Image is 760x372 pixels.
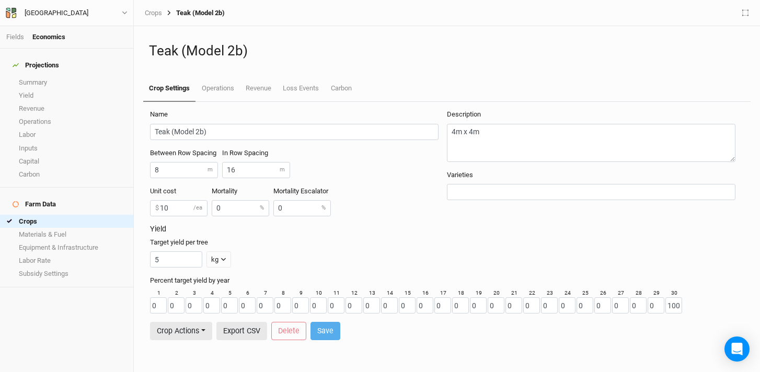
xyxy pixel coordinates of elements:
label: % [321,204,326,213]
label: Percent target yield by year [150,276,229,285]
label: 18 [458,289,464,297]
label: 9 [300,289,303,297]
div: Tamil Nadu [25,8,88,18]
label: 6 [246,289,249,297]
label: Mortality Escalator [273,187,328,196]
label: 1 [157,289,160,297]
label: 21 [511,289,517,297]
label: 11 [333,289,340,297]
a: Carbon [325,76,358,101]
div: Projections [13,61,59,69]
label: 13 [369,289,375,297]
label: 4 [211,289,214,297]
label: Varieties [447,170,473,180]
div: Farm Data [13,200,56,208]
a: Crops [145,9,162,17]
button: Delete [271,322,306,340]
label: 27 [618,289,624,297]
label: 3 [193,289,196,297]
label: 14 [387,289,393,297]
label: 28 [636,289,642,297]
a: Loss Events [277,76,325,101]
div: Open Intercom Messenger [724,336,750,362]
div: Economics [32,32,65,42]
label: 22 [529,289,535,297]
a: Crop Settings [143,76,195,102]
label: Target yield per tree [150,238,208,247]
label: 12 [351,289,358,297]
div: [GEOGRAPHIC_DATA] [25,8,88,18]
a: Fields [6,33,24,41]
label: m [280,166,285,174]
label: 8 [282,289,285,297]
label: 17 [440,289,446,297]
label: 23 [547,289,553,297]
button: Export CSV [216,322,267,340]
label: Description [447,110,481,119]
div: kg [211,254,218,265]
button: [GEOGRAPHIC_DATA] [5,7,128,19]
label: % [260,204,264,213]
h1: Teak (Model 2b) [149,43,745,59]
label: Name [150,110,168,119]
h3: Yield [150,225,744,234]
label: $ [155,203,159,213]
label: 15 [405,289,411,297]
label: 16 [422,289,429,297]
label: 10 [316,289,322,297]
label: 20 [493,289,500,297]
label: 25 [582,289,589,297]
label: 2 [175,289,178,297]
button: Save [310,322,340,340]
label: 7 [264,289,267,297]
label: /ea [193,204,202,213]
label: In Row Spacing [222,148,268,158]
label: 5 [228,289,232,297]
label: 24 [565,289,571,297]
label: Mortality [212,187,237,196]
button: Crop Actions [150,322,212,340]
label: Between Row Spacing [150,148,216,158]
div: Teak (Model 2b) [162,9,225,17]
button: kg [206,251,231,268]
a: Operations [195,76,239,101]
label: 29 [653,289,660,297]
a: Revenue [240,76,277,101]
label: Unit cost [150,187,176,196]
label: 30 [671,289,677,297]
label: 19 [476,289,482,297]
label: 26 [600,289,606,297]
label: m [208,166,213,174]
